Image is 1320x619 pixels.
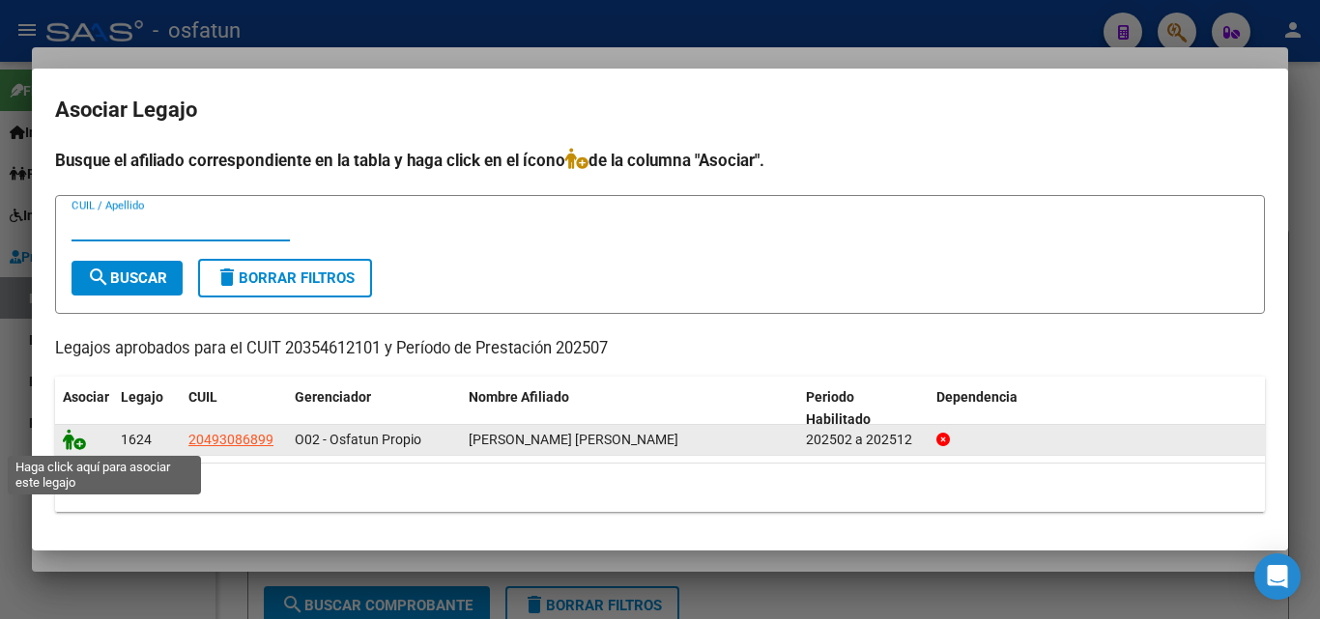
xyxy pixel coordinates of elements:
[215,266,239,289] mat-icon: delete
[113,377,181,440] datatable-header-cell: Legajo
[198,259,372,297] button: Borrar Filtros
[806,389,871,427] span: Periodo Habilitado
[181,377,287,440] datatable-header-cell: CUIL
[121,432,152,447] span: 1624
[72,261,183,295] button: Buscar
[936,389,1018,405] span: Dependencia
[1254,553,1301,600] div: Open Intercom Messenger
[469,432,678,447] span: FLORIDO SAAVEDRA LEON EZEQUIEL
[63,389,109,405] span: Asociar
[295,432,421,447] span: O02 - Osfatun Propio
[55,92,1265,128] h2: Asociar Legajo
[87,269,167,287] span: Buscar
[929,377,1266,440] datatable-header-cell: Dependencia
[55,148,1265,173] h4: Busque el afiliado correspondiente en la tabla y haga click en el ícono de la columna "Asociar".
[461,377,798,440] datatable-header-cell: Nombre Afiliado
[295,389,371,405] span: Gerenciador
[469,389,569,405] span: Nombre Afiliado
[121,389,163,405] span: Legajo
[188,389,217,405] span: CUIL
[55,464,1265,512] div: 1 registros
[215,269,355,287] span: Borrar Filtros
[188,432,273,447] span: 20493086899
[55,337,1265,361] p: Legajos aprobados para el CUIT 20354612101 y Período de Prestación 202507
[287,377,461,440] datatable-header-cell: Gerenciador
[55,377,113,440] datatable-header-cell: Asociar
[806,429,921,451] div: 202502 a 202512
[87,266,110,289] mat-icon: search
[798,377,929,440] datatable-header-cell: Periodo Habilitado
